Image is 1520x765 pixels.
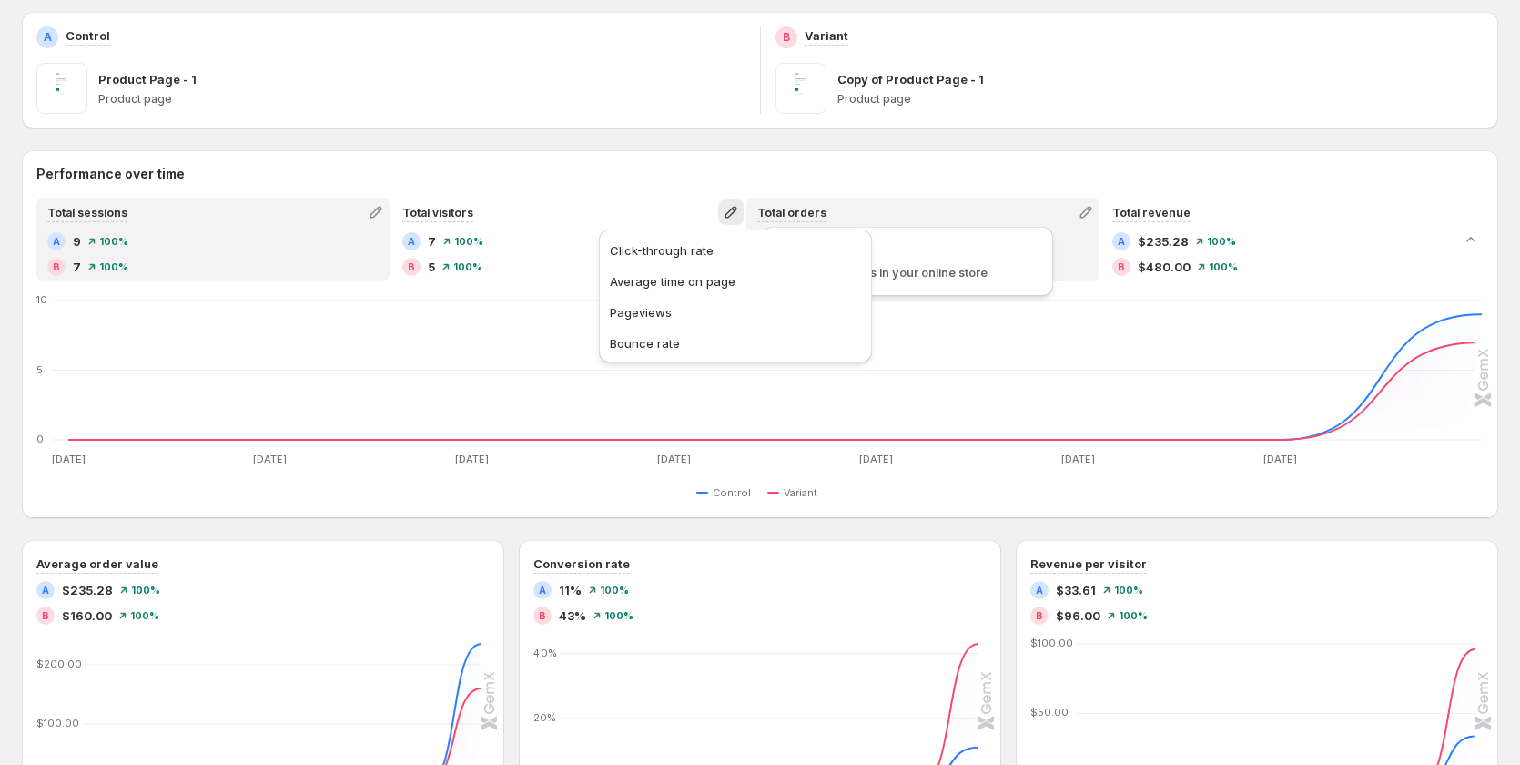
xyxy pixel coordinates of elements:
[66,26,110,45] p: Control
[36,165,1484,183] h2: Performance over time
[408,261,415,272] h2: B
[130,610,159,621] span: 100%
[1030,707,1069,719] text: $50.00
[657,453,691,465] text: [DATE]
[610,243,714,258] span: Click-through rate
[131,585,160,596] span: 100%
[776,241,1039,260] span: Orders
[1263,453,1297,465] text: [DATE]
[455,453,489,465] text: [DATE]
[559,581,582,599] span: 11%
[1138,258,1191,276] span: $480.00
[775,63,826,114] img: Copy of Product Page - 1
[1209,261,1238,272] span: 100%
[52,453,86,465] text: [DATE]
[859,453,893,465] text: [DATE]
[408,236,415,247] h2: A
[1036,610,1043,621] h2: B
[53,261,60,272] h2: B
[776,265,988,280] span: Number of orders in your online store
[533,711,556,724] text: 20%
[784,485,817,500] span: Variant
[604,266,866,295] button: Average time on page
[1112,206,1191,219] span: Total revenue
[53,236,60,247] h2: A
[62,581,113,599] span: $235.28
[1118,236,1125,247] h2: A
[610,336,680,351] span: Bounce rate
[533,647,557,659] text: 40%
[1061,453,1095,465] text: [DATE]
[767,482,825,504] button: Variant
[696,482,758,504] button: Control
[402,206,473,219] span: Total visitors
[610,305,672,320] span: Pageviews
[1056,607,1100,625] span: $96.00
[36,63,87,114] img: Product Page - 1
[73,258,81,276] span: 7
[559,607,586,625] span: 43%
[36,293,47,306] text: 10
[453,261,482,272] span: 100%
[99,261,128,272] span: 100%
[1207,236,1236,247] span: 100%
[1118,261,1125,272] h2: B
[1030,555,1147,573] h3: Revenue per visitor
[604,297,866,326] button: Pageviews
[36,717,79,729] text: $100.00
[36,433,44,445] text: 0
[98,92,745,107] p: Product page
[253,453,287,465] text: [DATE]
[42,610,49,621] h2: B
[805,26,848,45] p: Variant
[36,658,82,670] text: $200.00
[610,274,735,289] span: Average time on page
[1138,232,1189,250] span: $235.28
[713,485,751,500] span: Control
[1114,585,1143,596] span: 100%
[1458,227,1484,252] button: Collapse chart
[600,585,629,596] span: 100%
[539,585,546,596] h2: A
[36,363,43,376] text: 5
[99,236,128,247] span: 100%
[1119,610,1148,621] span: 100%
[757,206,826,219] span: Total orders
[428,258,435,276] span: 5
[604,328,866,357] button: Bounce rate
[62,607,112,625] span: $160.00
[454,236,483,247] span: 100%
[604,235,866,264] button: Click-through rate
[36,555,158,573] h3: Average order value
[533,555,630,573] h3: Conversion rate
[44,30,52,45] h2: A
[1056,581,1096,599] span: $33.61
[837,70,984,88] p: Copy of Product Page - 1
[47,206,127,219] span: Total sessions
[1036,585,1043,596] h2: A
[1030,637,1073,649] text: $100.00
[539,610,546,621] h2: B
[98,70,197,88] p: Product Page - 1
[73,232,81,250] span: 9
[428,232,436,250] span: 7
[604,610,633,621] span: 100%
[837,92,1485,107] p: Product page
[783,30,790,45] h2: B
[42,585,49,596] h2: A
